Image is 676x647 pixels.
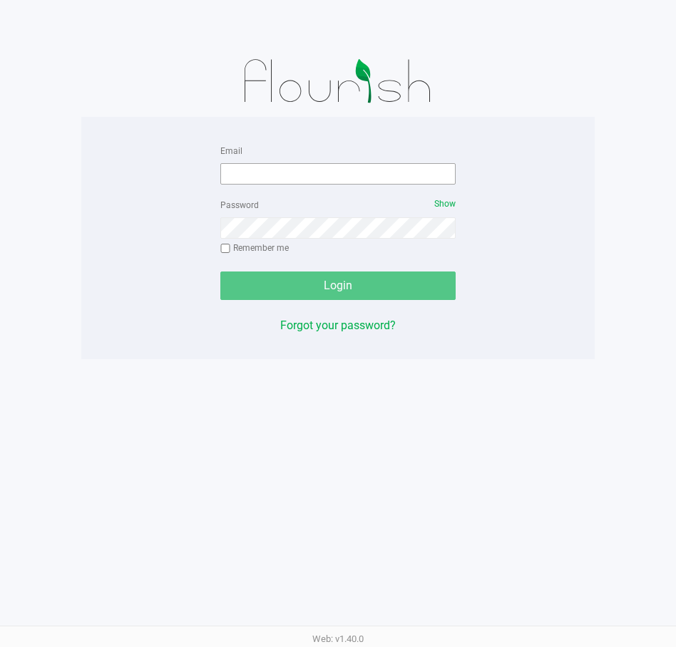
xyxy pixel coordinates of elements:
[220,242,289,254] label: Remember me
[434,199,456,209] span: Show
[312,633,364,644] span: Web: v1.40.0
[280,317,396,334] button: Forgot your password?
[220,145,242,157] label: Email
[220,244,230,254] input: Remember me
[220,199,259,212] label: Password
